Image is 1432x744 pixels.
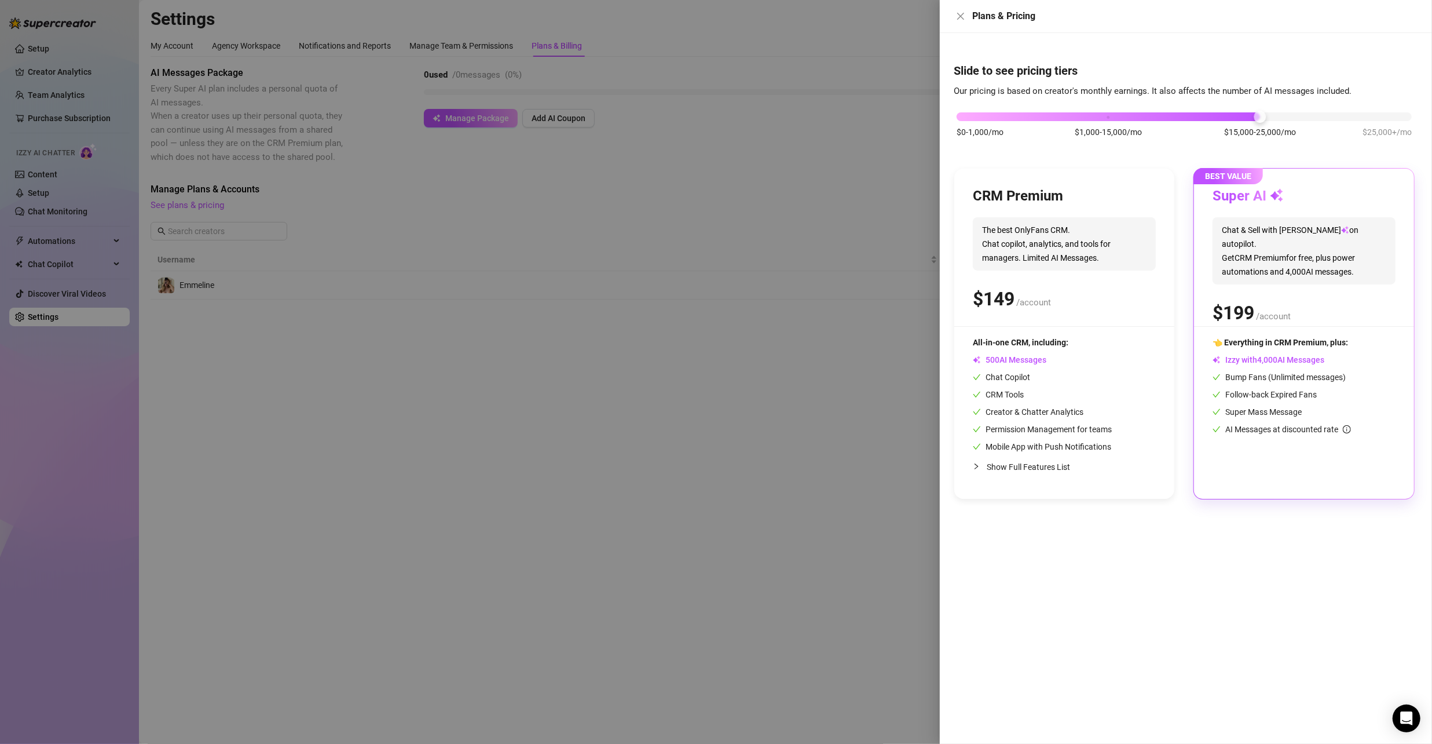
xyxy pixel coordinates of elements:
[1224,126,1296,138] span: $15,000-25,000/mo
[973,187,1063,206] h3: CRM Premium
[1256,311,1291,322] span: /account
[1213,373,1346,382] span: Bump Fans (Unlimited messages)
[973,463,980,470] span: collapsed
[972,9,1418,23] div: Plans & Pricing
[956,12,965,21] span: close
[1393,705,1420,732] div: Open Intercom Messenger
[973,338,1068,347] span: All-in-one CRM, including:
[973,425,1112,434] span: Permission Management for teams
[1363,126,1412,138] span: $25,000+/mo
[1213,408,1221,416] span: check
[973,390,1024,399] span: CRM Tools
[1343,425,1351,433] span: info-circle
[973,442,1111,451] span: Mobile App with Push Notifications
[973,217,1156,271] span: The best OnlyFans CRM. Chat copilot, analytics, and tools for managers. Limited AI Messages.
[954,9,968,23] button: Close
[1213,187,1284,206] h3: Super AI
[1193,168,1263,184] span: BEST VALUE
[987,462,1070,472] span: Show Full Features List
[954,63,1418,79] h4: Slide to see pricing tiers
[1075,126,1142,138] span: $1,000-15,000/mo
[1213,355,1324,364] span: Izzy with AI Messages
[973,373,981,381] span: check
[1213,373,1221,381] span: check
[954,86,1352,96] span: Our pricing is based on creator's monthly earnings. It also affects the number of AI messages inc...
[1213,391,1221,399] span: check
[973,443,981,451] span: check
[973,355,1046,364] span: AI Messages
[1213,217,1396,285] span: Chat & Sell with [PERSON_NAME] on autopilot. Get CRM Premium for free, plus power automations and...
[973,391,981,399] span: check
[1213,407,1302,417] span: Super Mass Message
[1213,302,1254,324] span: $
[957,126,1004,138] span: $0-1,000/mo
[973,373,1030,382] span: Chat Copilot
[1213,425,1221,433] span: check
[973,453,1156,480] div: Show Full Features List
[973,408,981,416] span: check
[973,407,1083,417] span: Creator & Chatter Analytics
[1225,425,1351,434] span: AI Messages at discounted rate
[1213,390,1317,399] span: Follow-back Expired Fans
[973,288,1015,310] span: $
[973,425,981,433] span: check
[1016,297,1051,308] span: /account
[1213,338,1348,347] span: 👈 Everything in CRM Premium, plus:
